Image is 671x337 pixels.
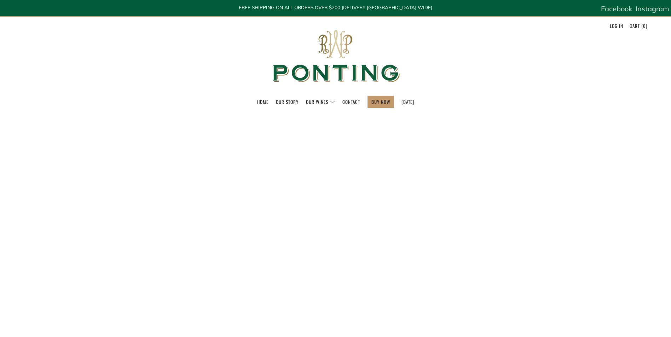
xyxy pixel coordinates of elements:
a: Our Story [276,96,299,107]
a: Facebook [601,2,632,16]
a: [DATE] [401,96,414,107]
span: Facebook [601,4,632,13]
a: Log in [610,20,623,31]
a: Instagram [636,2,669,16]
span: 0 [643,22,646,29]
a: Contact [342,96,360,107]
a: Cart (0) [630,20,647,31]
img: Ponting Wines [265,17,406,96]
span: Instagram [636,4,669,13]
a: Our Wines [306,96,335,107]
a: BUY NOW [371,96,390,107]
a: Home [257,96,268,107]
